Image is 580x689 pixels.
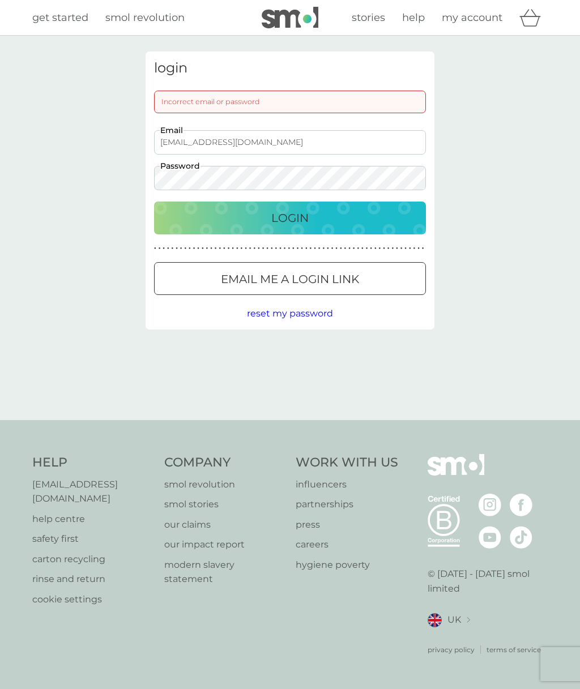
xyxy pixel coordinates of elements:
[164,517,285,532] a: our claims
[296,497,398,512] a: partnerships
[32,552,153,567] a: carton recycling
[172,246,174,251] p: ●
[163,246,165,251] p: ●
[467,617,470,623] img: select a new location
[305,246,308,251] p: ●
[344,246,347,251] p: ●
[296,558,398,572] p: hygiene poverty
[296,517,398,532] p: press
[279,246,282,251] p: ●
[510,526,532,549] img: visit the smol Tiktok page
[310,246,312,251] p: ●
[164,558,285,587] p: modern slavery statement
[327,246,329,251] p: ●
[442,11,502,24] span: my account
[154,246,156,251] p: ●
[164,477,285,492] a: smol revolution
[32,454,153,472] h4: Help
[262,246,265,251] p: ●
[366,246,368,251] p: ●
[32,11,88,24] span: get started
[184,246,186,251] p: ●
[361,246,364,251] p: ●
[331,246,334,251] p: ●
[442,10,502,26] a: my account
[32,532,153,546] a: safety first
[417,246,420,251] p: ●
[314,246,316,251] p: ●
[154,202,426,234] button: Login
[428,567,548,596] p: © [DATE] - [DATE] smol limited
[479,526,501,549] img: visit the smol Youtube page
[428,644,475,655] a: privacy policy
[154,60,426,76] h3: login
[202,246,204,251] p: ●
[296,537,398,552] p: careers
[164,537,285,552] a: our impact report
[292,246,295,251] p: ●
[32,592,153,607] a: cookie settings
[284,246,286,251] p: ●
[400,246,403,251] p: ●
[164,497,285,512] a: smol stories
[159,246,161,251] p: ●
[428,454,484,493] img: smol
[318,246,321,251] p: ●
[247,306,333,321] button: reset my password
[105,11,185,24] span: smol revolution
[249,246,251,251] p: ●
[510,494,532,516] img: visit the smol Facebook page
[32,477,153,506] a: [EMAIL_ADDRESS][DOMAIN_NAME]
[241,246,243,251] p: ●
[428,613,442,627] img: UK flag
[219,246,221,251] p: ●
[370,246,372,251] p: ●
[245,246,247,251] p: ●
[154,91,426,113] div: Incorrect email or password
[262,7,318,28] img: smol
[296,477,398,492] a: influencers
[519,6,548,29] div: basket
[402,10,425,26] a: help
[374,246,377,251] p: ●
[357,246,359,251] p: ●
[32,512,153,527] a: help centre
[180,246,182,251] p: ●
[221,270,359,288] p: Email me a login link
[322,246,325,251] p: ●
[288,246,290,251] p: ●
[396,246,398,251] p: ●
[164,454,285,472] h4: Company
[32,572,153,587] a: rinse and return
[271,209,309,227] p: Login
[404,246,407,251] p: ●
[189,246,191,251] p: ●
[215,246,217,251] p: ●
[348,246,351,251] p: ●
[340,246,342,251] p: ●
[275,246,278,251] p: ●
[353,246,355,251] p: ●
[352,11,385,24] span: stories
[409,246,411,251] p: ●
[297,246,299,251] p: ●
[422,246,424,251] p: ●
[193,246,195,251] p: ●
[232,246,234,251] p: ●
[206,246,208,251] p: ●
[383,246,385,251] p: ●
[271,246,273,251] p: ●
[402,11,425,24] span: help
[479,494,501,516] img: visit the smol Instagram page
